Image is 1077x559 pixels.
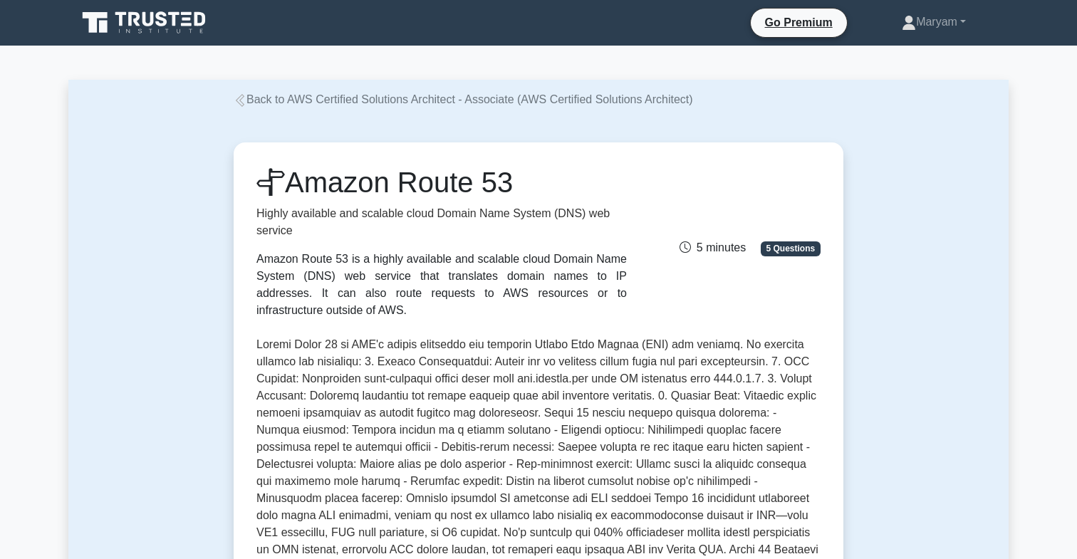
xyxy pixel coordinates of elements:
span: 5 Questions [761,241,821,256]
span: 5 minutes [680,241,746,254]
a: Back to AWS Certified Solutions Architect - Associate (AWS Certified Solutions Architect) [234,93,693,105]
a: Go Premium [756,14,841,31]
a: Maryam [868,8,1000,36]
p: Highly available and scalable cloud Domain Name System (DNS) web service [256,205,627,239]
h1: Amazon Route 53 [256,165,627,199]
div: Amazon Route 53 is a highly available and scalable cloud Domain Name System (DNS) web service tha... [256,251,627,319]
